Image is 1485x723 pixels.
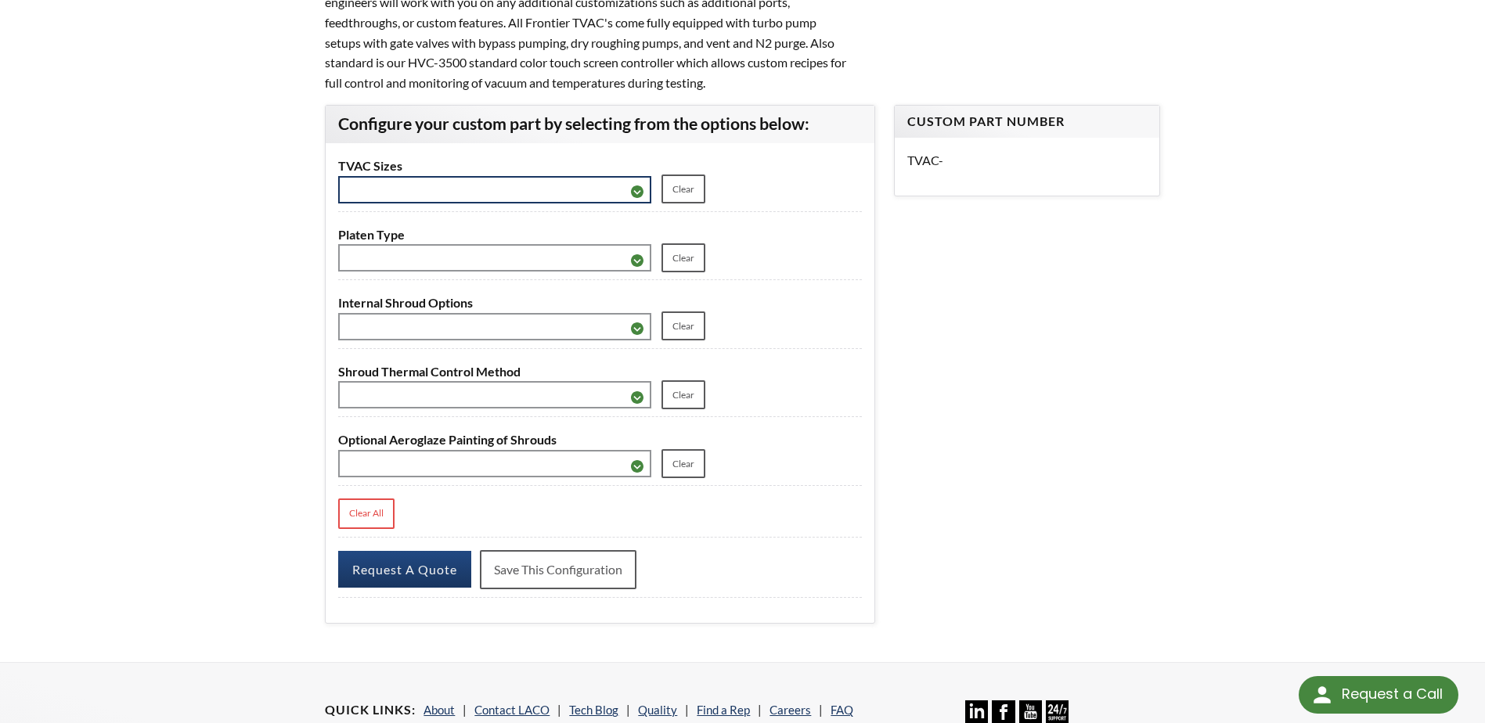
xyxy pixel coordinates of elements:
a: Clear [661,311,705,340]
a: About [424,703,455,717]
a: Careers [770,703,811,717]
label: Internal Shroud Options [338,293,862,313]
h4: Quick Links [325,702,416,718]
label: TVAC Sizes [338,156,862,176]
label: Shroud Thermal Control Method [338,361,862,382]
a: Tech Blog [569,703,618,717]
a: Find a Rep [697,703,750,717]
label: Optional Aeroglaze Painting of Shrouds [338,430,862,450]
img: 24/7 Support Icon [1046,700,1069,723]
a: Clear [661,243,705,272]
a: FAQ [831,703,853,717]
a: Contact LACO [474,703,550,717]
a: Clear [661,449,705,478]
label: Platen Type [338,225,862,245]
a: Clear All [338,498,395,529]
img: round button [1310,682,1335,707]
h3: Configure your custom part by selecting from the options below: [338,113,862,135]
div: Request a Call [1299,676,1458,714]
p: TVAC- [907,150,1146,171]
a: Clear [661,174,705,203]
a: Clear [661,380,705,409]
button: Request A Quote [338,551,471,588]
a: Quality [638,703,677,717]
a: Save This Configuration [480,550,636,589]
div: Request a Call [1342,676,1443,712]
h4: Custom Part Number [907,113,1146,130]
